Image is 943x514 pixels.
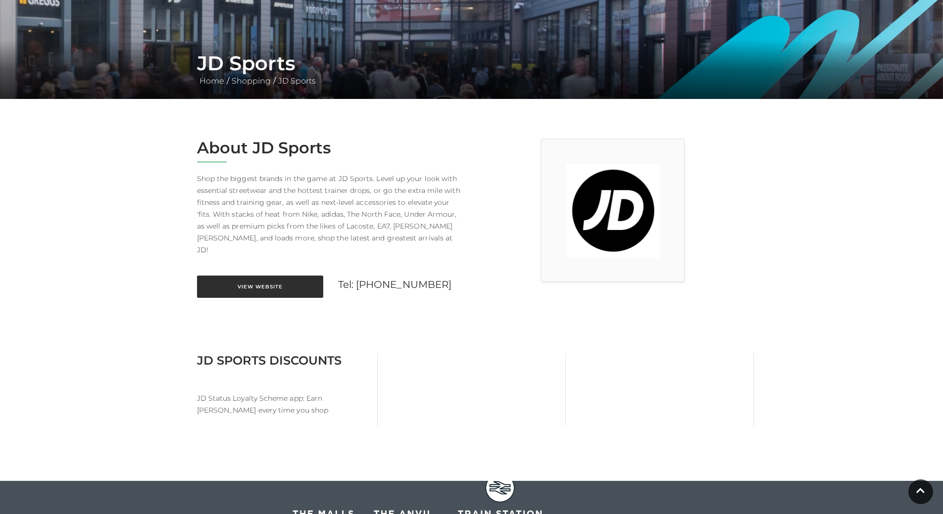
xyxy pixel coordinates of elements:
h2: About JD Sports [197,139,464,157]
a: Tel: [PHONE_NUMBER] [338,279,452,290]
a: View Website [197,276,323,298]
a: Shopping [229,76,273,86]
div: / / [190,51,754,87]
p: Shop the biggest brands in the game at JD Sports. Level up your look with essential streetwear an... [197,173,464,256]
a: JD Sports [276,76,318,86]
a: Home [197,76,227,86]
h1: JD Sports [197,51,746,75]
h3: JD Sports Discounts [197,353,370,368]
p: JD Status Loyalty Scheme app: Earn [PERSON_NAME] every time you shop [197,392,370,416]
